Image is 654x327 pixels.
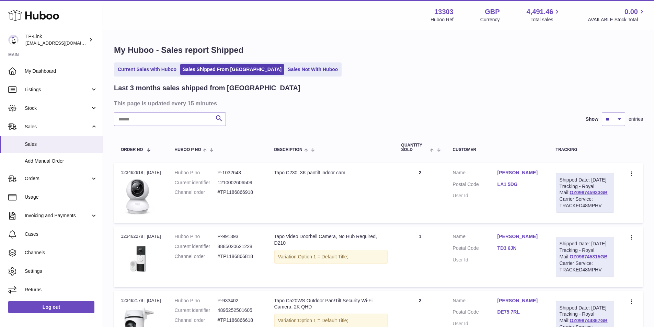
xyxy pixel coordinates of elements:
[175,297,218,304] dt: Huboo P no
[431,16,454,23] div: Huboo Ref
[527,7,561,23] a: 4,491.46 Total sales
[25,68,97,74] span: My Dashboard
[114,45,643,56] h1: My Huboo - Sales report Shipped
[8,301,94,313] a: Log out
[434,7,454,16] strong: 13303
[530,16,561,23] span: Total sales
[453,148,542,152] div: Customer
[453,245,497,253] dt: Postal Code
[25,141,97,148] span: Sales
[453,309,497,317] dt: Postal Code
[218,307,261,314] dd: 4895252501605
[560,305,610,311] div: Shipped Date: [DATE]
[121,148,143,152] span: Order No
[25,124,90,130] span: Sales
[175,179,218,186] dt: Current identifier
[570,254,608,259] a: OZ098745315GB
[274,170,388,176] div: Tapo C230, 3K pantilt indoor cam
[285,64,340,75] a: Sales Not With Huboo
[175,170,218,176] dt: Huboo P no
[497,297,542,304] a: [PERSON_NAME]
[480,16,500,23] div: Currency
[121,242,155,276] img: 02_large_20240605225453u.jpg
[624,7,638,16] span: 0.00
[394,226,446,287] td: 1
[218,179,261,186] dd: 1210002606509
[218,189,261,196] dd: #TP1186866918
[218,317,261,324] dd: #TP1186866618
[453,297,497,306] dt: Name
[629,116,643,122] span: entries
[25,212,90,219] span: Invoicing and Payments
[115,64,179,75] a: Current Sales with Huboo
[497,233,542,240] a: [PERSON_NAME]
[497,181,542,188] a: LA1 5DG
[180,64,284,75] a: Sales Shipped From [GEOGRAPHIC_DATA]
[453,181,497,189] dt: Postal Code
[25,268,97,275] span: Settings
[218,253,261,260] dd: #TP1186866818
[588,7,646,23] a: 0.00 AVAILABLE Stock Total
[298,254,348,259] span: Option 1 = Default Title;
[25,194,97,200] span: Usage
[25,40,101,46] span: [EMAIL_ADDRESS][DOMAIN_NAME]
[560,177,610,183] div: Shipped Date: [DATE]
[497,170,542,176] a: [PERSON_NAME]
[25,158,97,164] span: Add Manual Order
[401,143,428,152] span: Quantity Sold
[114,83,300,93] h2: Last 3 months sales shipped from [GEOGRAPHIC_DATA]
[121,297,161,304] div: 123462179 | [DATE]
[497,309,542,315] a: DE75 7RL
[175,253,218,260] dt: Channel order
[586,116,598,122] label: Show
[453,320,497,327] dt: User Id
[175,233,218,240] dt: Huboo P no
[560,241,610,247] div: Shipped Date: [DATE]
[453,192,497,199] dt: User Id
[274,148,302,152] span: Description
[175,243,218,250] dt: Current identifier
[175,189,218,196] dt: Channel order
[556,173,614,213] div: Tracking - Royal Mail:
[175,317,218,324] dt: Channel order
[274,297,388,311] div: Tapo C520WS Outdoor Pan/Tilt Security Wi-Fi Camera, 2K QHD
[485,7,500,16] strong: GBP
[497,245,542,252] a: TD3 6JN
[218,297,261,304] dd: P-933402
[453,233,497,242] dt: Name
[218,243,261,250] dd: 8885020621228
[121,233,161,240] div: 123462278 | [DATE]
[588,16,646,23] span: AVAILABLE Stock Total
[25,86,90,93] span: Listings
[8,35,19,45] img: gaby.chen@tp-link.com
[218,170,261,176] dd: P-1032643
[25,33,87,46] div: TP-Link
[175,307,218,314] dt: Current identifier
[570,318,608,323] a: OZ098744867GB
[274,233,388,246] div: Tapo Video Doorbell Camera, No Hub Required, D210
[556,148,614,152] div: Tracking
[25,231,97,237] span: Cases
[274,250,388,264] div: Variation:
[121,178,155,214] img: 133031739979856.jpg
[560,196,610,209] div: Carrier Service: TRACKED48MPHV
[298,318,348,323] span: Option 1 = Default Title;
[453,257,497,263] dt: User Id
[25,175,90,182] span: Orders
[114,100,641,107] h3: This page is updated every 15 minutes
[560,260,610,273] div: Carrier Service: TRACKED48MPHV
[175,148,201,152] span: Huboo P no
[394,163,446,223] td: 2
[218,233,261,240] dd: P-991393
[121,170,161,176] div: 123462618 | [DATE]
[570,190,608,195] a: OZ098745933GB
[25,105,90,112] span: Stock
[453,170,497,178] dt: Name
[527,7,553,16] span: 4,491.46
[25,287,97,293] span: Returns
[556,237,614,277] div: Tracking - Royal Mail:
[25,249,97,256] span: Channels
